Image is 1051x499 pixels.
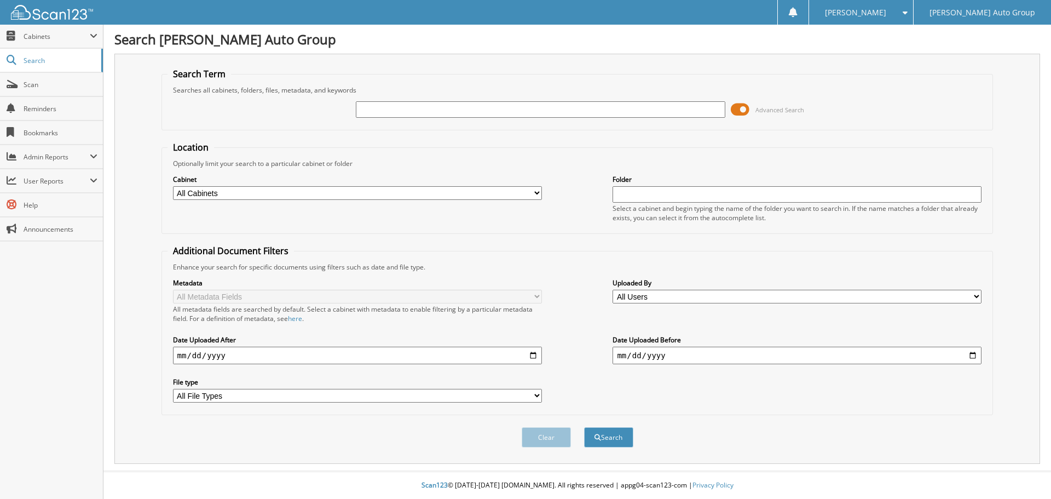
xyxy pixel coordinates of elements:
a: here [288,314,302,323]
label: Folder [613,175,981,184]
span: Bookmarks [24,128,97,137]
a: Privacy Policy [692,480,734,490]
button: Clear [522,427,571,448]
span: Scan123 [421,480,448,490]
h1: Search [PERSON_NAME] Auto Group [114,30,1040,48]
span: [PERSON_NAME] Auto Group [929,9,1035,16]
div: © [DATE]-[DATE] [DOMAIN_NAME]. All rights reserved | appg04-scan123-com | [103,472,1051,499]
span: Help [24,200,97,210]
legend: Search Term [168,68,231,80]
span: Search [24,56,96,65]
label: Cabinet [173,175,542,184]
input: start [173,347,542,364]
span: User Reports [24,176,90,186]
span: Reminders [24,104,97,113]
span: Advanced Search [755,106,804,114]
legend: Additional Document Filters [168,245,294,257]
span: Scan [24,80,97,89]
div: Optionally limit your search to a particular cabinet or folder [168,159,988,168]
span: Admin Reports [24,152,90,162]
label: File type [173,377,542,387]
div: Searches all cabinets, folders, files, metadata, and keywords [168,85,988,95]
div: All metadata fields are searched by default. Select a cabinet with metadata to enable filtering b... [173,305,542,323]
input: end [613,347,981,364]
label: Uploaded By [613,278,981,288]
img: scan123-logo-white.svg [11,5,93,20]
div: Select a cabinet and begin typing the name of the folder you want to search in. If the name match... [613,204,981,222]
span: Announcements [24,225,97,234]
span: Cabinets [24,32,90,41]
div: Enhance your search for specific documents using filters such as date and file type. [168,262,988,272]
label: Metadata [173,278,542,288]
label: Date Uploaded After [173,335,542,345]
button: Search [584,427,633,448]
label: Date Uploaded Before [613,335,981,345]
span: [PERSON_NAME] [825,9,886,16]
legend: Location [168,141,214,153]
